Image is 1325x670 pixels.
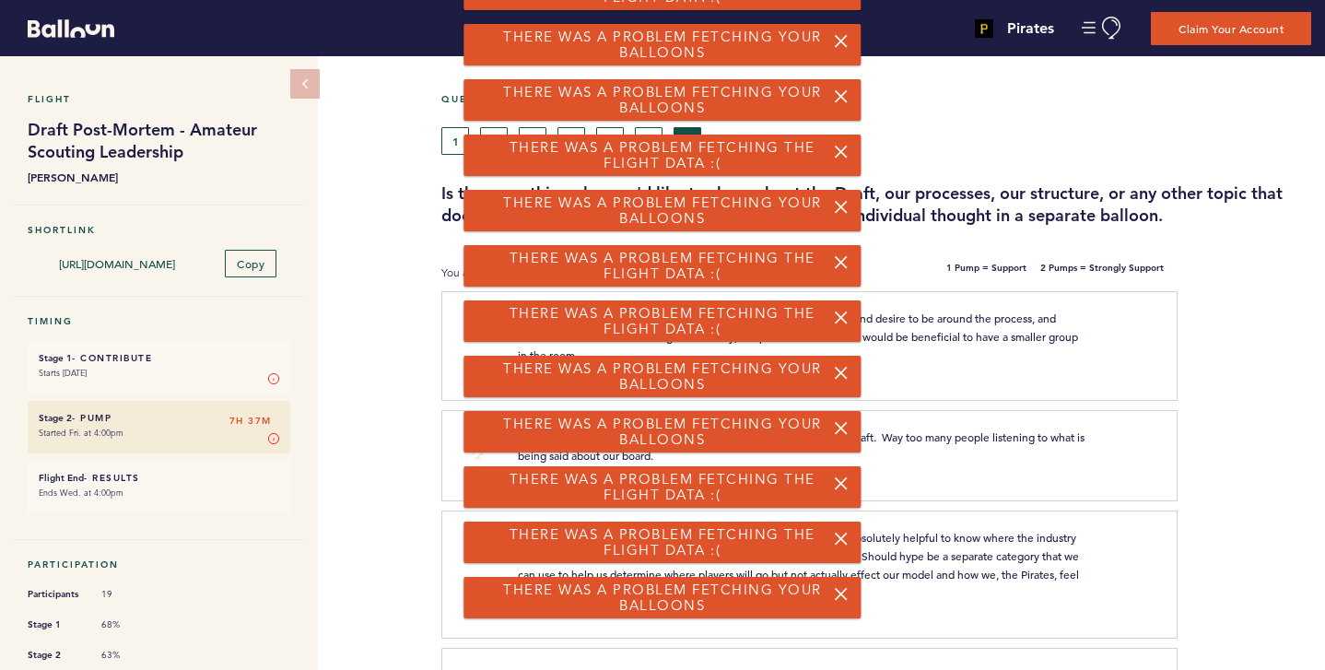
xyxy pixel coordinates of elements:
h1: Draft Post-Mortem - Amateur Scouting Leadership [28,119,290,163]
time: Started Fri. at 4:00pm [39,427,123,439]
small: Stage 1 [39,352,72,364]
h6: - Results [39,472,279,484]
h4: Pirates [1007,18,1054,40]
div: There was a problem fetching your balloons [463,577,861,618]
div: There was a problem fetching your balloons [463,356,861,397]
div: There was a problem fetching the flight data :( [463,135,861,176]
b: [PERSON_NAME] [28,168,290,186]
h5: Timing [28,315,290,327]
h6: - Pump [39,412,279,424]
span: Participants [28,585,83,604]
p: You are in Pump Mode. Pump the balloons you support. Other pumps are hidden. [441,264,869,282]
small: Stage 2 [39,412,72,424]
time: Starts [DATE] [39,367,87,379]
button: Manage Account [1082,17,1123,40]
div: There was a problem fetching your balloons [463,411,861,453]
div: There was a problem fetching the flight data :( [463,245,861,287]
div: There was a problem fetching the flight data :( [463,466,861,508]
span: 7H 37M [229,412,272,430]
h5: Participation [28,558,290,570]
span: 63% [101,649,157,662]
b: 1 Pump = Support [946,264,1026,282]
h3: Is there anything else you'd like to share about the Draft, our processes, our structure, or any ... [441,182,1311,227]
time: Ends Wed. at 4:00pm [39,487,123,499]
span: 19 [101,588,157,601]
div: There was a problem fetching your balloons [463,190,861,231]
button: 1 [441,127,469,155]
h5: Flight [28,93,290,105]
span: 68% [101,618,157,631]
a: Balloon [14,18,114,38]
button: Copy [225,250,276,277]
span: Stage 1 [28,616,83,634]
h5: Question 7 of 7 [441,93,1311,105]
small: Flight End [39,472,84,484]
h5: Shortlink [28,224,290,236]
svg: Balloon [28,19,114,38]
span: Stage 2 [28,646,83,664]
button: Claim Your Account [1151,12,1311,45]
h6: - Contribute [39,352,279,364]
div: There was a problem fetching your balloons [463,79,861,121]
b: 2 Pumps = Strongly Support [1040,264,1164,282]
span: Copy [237,256,264,271]
div: There was a problem fetching the flight data :( [463,522,861,563]
div: There was a problem fetching the flight data :( [463,300,861,342]
div: There was a problem fetching your balloons [463,24,861,65]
